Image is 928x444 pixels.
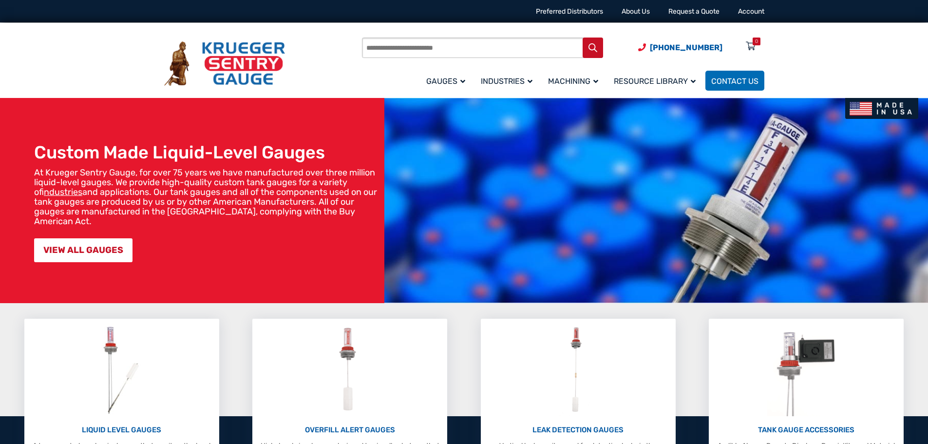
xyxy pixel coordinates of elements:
[622,7,650,16] a: About Us
[738,7,764,16] a: Account
[384,98,928,303] img: bg_hero_bannerksentry
[29,425,214,436] p: LIQUID LEVEL GAUGES
[559,324,597,416] img: Leak Detection Gauges
[481,77,532,86] span: Industries
[420,69,475,92] a: Gauges
[257,425,442,436] p: OVERFILL ALERT GAUGES
[95,324,147,416] img: Liquid Level Gauges
[614,77,696,86] span: Resource Library
[328,324,372,416] img: Overfill Alert Gauges
[426,77,465,86] span: Gauges
[638,41,722,54] a: Phone Number (920) 434-8860
[34,142,379,163] h1: Custom Made Liquid-Level Gauges
[845,98,918,119] img: Made In USA
[486,425,671,436] p: LEAK DETECTION GAUGES
[668,7,720,16] a: Request a Quote
[536,7,603,16] a: Preferred Distributors
[711,77,758,86] span: Contact Us
[34,238,133,262] a: VIEW ALL GAUGES
[755,38,758,45] div: 0
[705,71,764,91] a: Contact Us
[34,168,379,226] p: At Krueger Sentry Gauge, for over 75 years we have manufactured over three million liquid-level g...
[608,69,705,92] a: Resource Library
[650,43,722,52] span: [PHONE_NUMBER]
[164,41,285,86] img: Krueger Sentry Gauge
[475,69,542,92] a: Industries
[542,69,608,92] a: Machining
[548,77,598,86] span: Machining
[767,324,846,416] img: Tank Gauge Accessories
[44,187,82,197] a: industries
[714,425,899,436] p: TANK GAUGE ACCESSORIES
